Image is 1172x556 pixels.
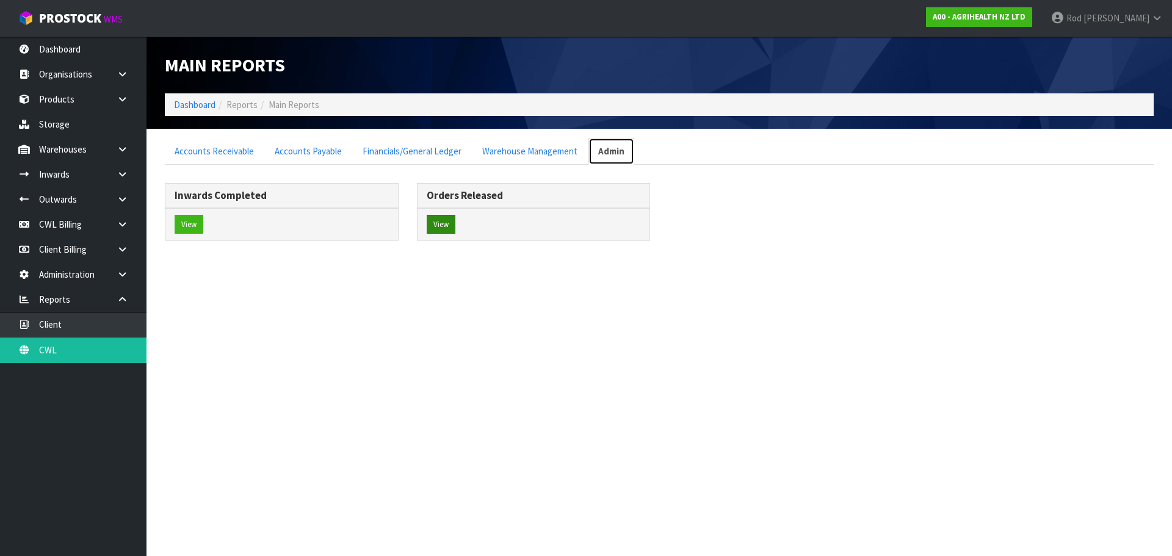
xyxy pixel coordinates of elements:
[165,53,285,76] span: Main Reports
[933,12,1025,22] strong: A00 - AGRIHEALTH NZ LTD
[175,190,389,201] h3: Inwards Completed
[1066,12,1082,24] span: Rod
[472,138,587,164] a: Warehouse Management
[427,190,641,201] h3: Orders Released
[269,99,319,110] span: Main Reports
[588,138,634,164] a: Admin
[926,7,1032,27] a: A00 - AGRIHEALTH NZ LTD
[353,138,471,164] a: Financials/General Ledger
[39,10,101,26] span: ProStock
[427,215,455,234] button: View
[265,138,352,164] a: Accounts Payable
[104,13,123,25] small: WMS
[1083,12,1149,24] span: [PERSON_NAME]
[18,10,34,26] img: cube-alt.png
[174,99,215,110] a: Dashboard
[226,99,258,110] span: Reports
[175,215,203,234] button: View
[165,138,264,164] a: Accounts Receivable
